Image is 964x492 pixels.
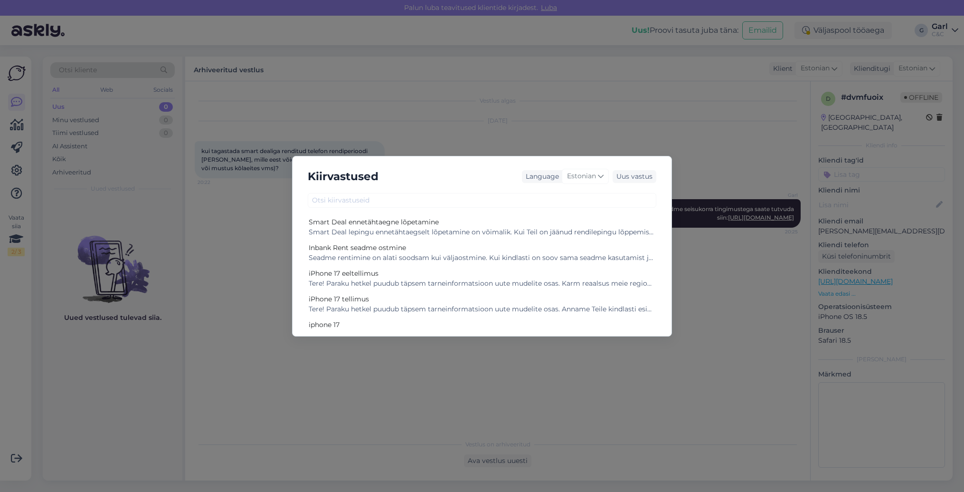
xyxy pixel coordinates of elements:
h5: Kiirvastused [308,168,378,185]
div: Uus vastus [613,170,656,183]
div: iphone 17 [309,320,655,330]
div: Language [522,172,559,182]
div: iPhone 17 eeltellimus [309,269,655,279]
div: Tere! Paraku hetkel puudub täpsem tarneinformatsioon uute mudelite osas. Anname Teile kindlasti e... [309,304,655,314]
div: Smart Deal lepingu ennetähtaegselt lõpetamine on võimalik. Kui Teil on jäänud rendilepingu lõppem... [309,227,655,237]
div: Inbank Rent seadme ostmine [309,243,655,253]
span: Estonian [567,171,596,182]
div: Seadme rentimine on alati soodsam kui väljaostmine. Kui kindlasti on soov sama seadme kasutamist ... [309,253,655,263]
div: iPhone 17 tellimus [309,294,655,304]
input: Otsi kiirvastuseid [308,193,656,208]
div: Smart Deal ennetähtaegne lõpetamine [309,217,655,227]
div: Tere! Paraku hetkel puudub täpsem tarneinformatsioon uute mudelite osas. Karm reaalsus meie regio... [309,279,655,289]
